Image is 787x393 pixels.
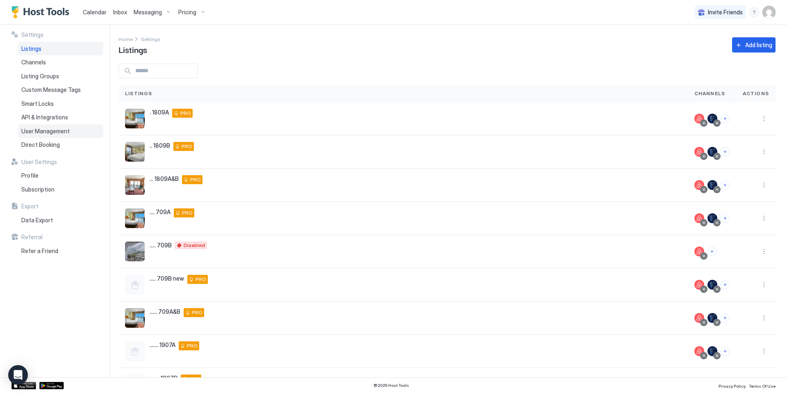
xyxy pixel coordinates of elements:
div: listing image [125,175,145,195]
span: Calendar [83,9,107,16]
div: menu [759,180,769,190]
span: Profile [21,172,39,179]
a: Subscription [18,183,103,196]
span: Listing Groups [21,73,59,80]
a: Inbox [113,8,127,16]
span: Home [118,36,133,42]
button: More options [759,346,769,356]
div: listing image [125,142,145,162]
input: Input Field [132,64,198,78]
button: More options [759,147,769,157]
div: User profile [762,6,776,19]
div: listing image [125,208,145,228]
span: Messaging [134,9,162,16]
span: PRO [180,110,191,117]
span: Subscription [21,186,55,193]
div: menu [759,147,769,157]
span: .. 1809B [150,142,170,149]
span: Export [21,203,39,210]
span: Smart Locks [21,100,54,107]
div: menu [759,213,769,223]
button: More options [759,180,769,190]
button: Connect channels [721,347,730,356]
button: More options [759,213,769,223]
span: Listings [21,45,41,53]
span: ........ 1907B [150,375,177,382]
a: Home [118,34,133,43]
button: Add listing [732,37,776,53]
button: Connect channels [721,114,730,123]
span: ..... 709B [150,242,172,249]
button: Connect channels [721,147,730,156]
span: Terms Of Use [749,384,776,388]
button: Connect channels [721,280,730,289]
span: Settings [141,36,161,42]
a: Profile [18,169,103,183]
span: PRO [182,143,192,150]
button: Connect channels [721,313,730,322]
span: Settings [21,31,43,39]
div: Breadcrumb [118,34,133,43]
a: Smart Locks [18,97,103,111]
span: API & Integrations [21,114,68,121]
a: Refer a Friend [18,244,103,258]
button: Connect channels [707,247,716,256]
a: App Store [11,382,36,389]
span: Channels [694,90,726,97]
span: Listings [125,90,152,97]
a: Settings [141,34,161,43]
span: Custom Message Tags [21,86,81,94]
div: Breadcrumb [141,34,161,43]
span: PRO [192,309,202,316]
a: Calendar [83,8,107,16]
a: Host Tools Logo [11,6,73,18]
button: Connect channels [721,181,730,190]
span: Data Export [21,217,53,224]
a: Listing Groups [18,69,103,83]
span: PRO [189,375,200,383]
span: Listings [118,43,147,55]
a: Terms Of Use [749,381,776,390]
span: © 2025 Host Tools [373,383,409,388]
button: More options [759,247,769,256]
span: Privacy Policy [719,384,746,388]
span: Inbox [113,9,127,16]
div: listing image [125,308,145,328]
button: Connect channels [721,214,730,223]
div: Add listing [745,41,772,49]
div: listing image [125,109,145,128]
a: Direct Booking [18,138,103,152]
a: Custom Message Tags [18,83,103,97]
a: Listings [18,42,103,56]
span: PRO [196,276,206,283]
a: Google Play Store [39,382,64,389]
span: User Management [21,128,70,135]
div: menu [759,313,769,323]
span: Refer a Friend [21,247,58,255]
div: menu [759,247,769,256]
span: Channels [21,59,46,66]
span: ....... 1907A [150,341,175,349]
span: .... 709A [150,208,171,216]
span: Actions [743,90,769,97]
a: Privacy Policy [719,381,746,390]
div: menu [749,7,759,17]
div: listing image [125,242,145,261]
span: Direct Booking [21,141,60,149]
span: Pricing [178,9,196,16]
button: More options [759,114,769,123]
div: menu [759,346,769,356]
button: More options [759,280,769,290]
a: API & Integrations [18,110,103,124]
span: ..... 709B new [150,275,184,282]
div: menu [759,114,769,123]
span: User Settings [21,158,57,166]
span: Invite Friends [708,9,743,16]
span: Referral [21,233,43,241]
div: menu [759,280,769,290]
span: PRO [187,342,198,350]
span: ... 1809A&B [150,175,179,183]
